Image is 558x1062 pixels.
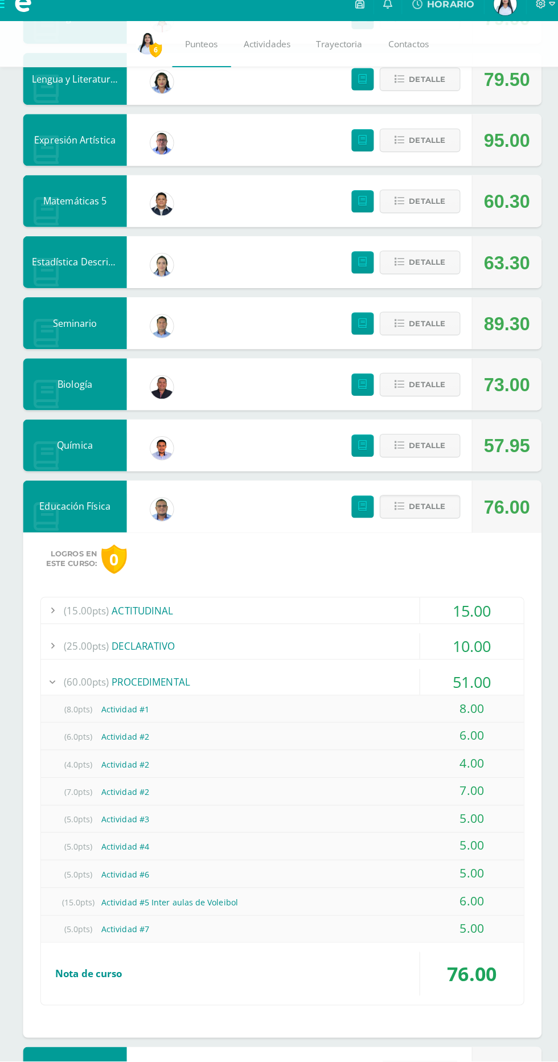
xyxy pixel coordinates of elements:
[40,639,518,665] div: DECLARATIVO
[149,203,171,226] img: d947e860bee2cfd18864362c840b1d10.png
[375,442,455,465] button: Detalle
[384,51,424,63] span: Contactos
[415,782,518,807] div: 7.00
[478,489,524,540] div: 76.00
[46,556,96,575] span: Logros en este curso:
[40,604,518,629] div: ACTITUDINAL
[478,428,524,479] div: 57.95
[404,503,440,524] span: Detalle
[23,65,125,117] div: Lengua y Literatura 5
[55,810,100,835] span: (5.0pts)
[40,728,518,754] div: Actividad #2
[371,34,437,80] a: Contactos
[241,51,287,63] span: Actividades
[404,322,440,343] span: Detalle
[23,186,125,237] div: Matemáticas 5
[55,837,100,863] span: (5.0pts)
[404,141,440,162] span: Detalle
[63,604,108,629] span: (15.00pts)
[55,756,100,781] span: (4.0pts)
[404,81,440,102] span: Detalle
[149,445,171,468] img: 70cb7eb60b8f550c2f33c1bb3b1b05b9.png
[23,367,125,419] div: Biología
[415,604,518,629] div: 15.00
[478,126,524,178] div: 95.00
[40,837,518,863] div: Actividad #4
[183,51,215,63] span: Punteos
[375,200,455,224] button: Detalle
[415,891,518,916] div: 6.00
[478,66,524,117] div: 79.50
[23,247,125,298] div: Estadística Descriptiva
[478,307,524,359] div: 89.30
[228,34,300,80] a: Actividades
[40,864,518,890] div: Actividad #6
[478,187,524,238] div: 60.30
[422,12,469,23] span: HORARIO
[63,674,108,700] span: (60.00pts)
[313,51,358,63] span: Trayectoria
[375,502,455,526] button: Detalle
[40,892,518,917] div: Actividad #5 Inter aulas de Voleibol
[404,202,440,223] span: Detalle
[55,919,100,944] span: (5.0pts)
[478,247,524,298] div: 63.30
[149,264,171,286] img: 564a5008c949b7a933dbd60b14cd9c11.png
[404,383,440,404] span: Detalle
[149,324,171,347] img: 7d6a89eaefe303c7f494a11f338f7e72.png
[55,783,100,809] span: (7.0pts)
[63,639,108,665] span: (25.00pts)
[415,674,518,700] div: 51.00
[415,918,518,944] div: 5.00
[149,384,171,407] img: 26b32a793cf393e8c14c67795abc6c50.png
[55,701,100,727] span: (8.0pts)
[404,262,440,283] span: Detalle
[375,80,455,103] button: Detalle
[415,727,518,753] div: 6.00
[55,864,100,890] span: (5.0pts)
[55,728,100,754] span: (6.0pts)
[415,954,518,997] div: 76.00
[478,368,524,419] div: 73.00
[40,701,518,727] div: Actividad #1
[375,261,455,284] button: Detalle
[23,307,125,358] div: Seminario
[40,783,518,809] div: Actividad #2
[415,809,518,835] div: 5.00
[170,34,228,80] a: Punteos
[415,755,518,780] div: 4.00
[415,700,518,726] div: 8.00
[40,810,518,835] div: Actividad #3
[149,505,171,528] img: 2b8a8d37dfce9e9e6e54bdeb0b7e5ca7.png
[40,919,518,944] div: Actividad #7
[375,321,455,345] button: Detalle
[375,382,455,405] button: Detalle
[55,892,100,917] span: (15.0pts)
[300,34,371,80] a: Trayectoria
[404,443,440,464] span: Detalle
[100,551,125,580] div: 0
[55,969,121,982] span: Nota de curso
[488,6,511,28] img: 47f264ab4f4bda5f81ed132c1f52aede.png
[375,140,455,163] button: Detalle
[40,674,518,700] div: PROCEDIMENTAL
[149,143,171,166] img: 13b0349025a0e0de4e66ee4ed905f431.png
[415,836,518,862] div: 5.00
[23,428,125,479] div: Química
[134,44,157,67] img: 47f264ab4f4bda5f81ed132c1f52aede.png
[415,639,518,665] div: 10.00
[415,863,518,889] div: 5.00
[149,83,171,105] img: f902e38f6c2034015b0cb4cda7b0c891.png
[40,756,518,781] div: Actividad #2
[147,55,160,69] span: 6
[23,126,125,177] div: Expresión Artística
[23,488,125,539] div: Educación Física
